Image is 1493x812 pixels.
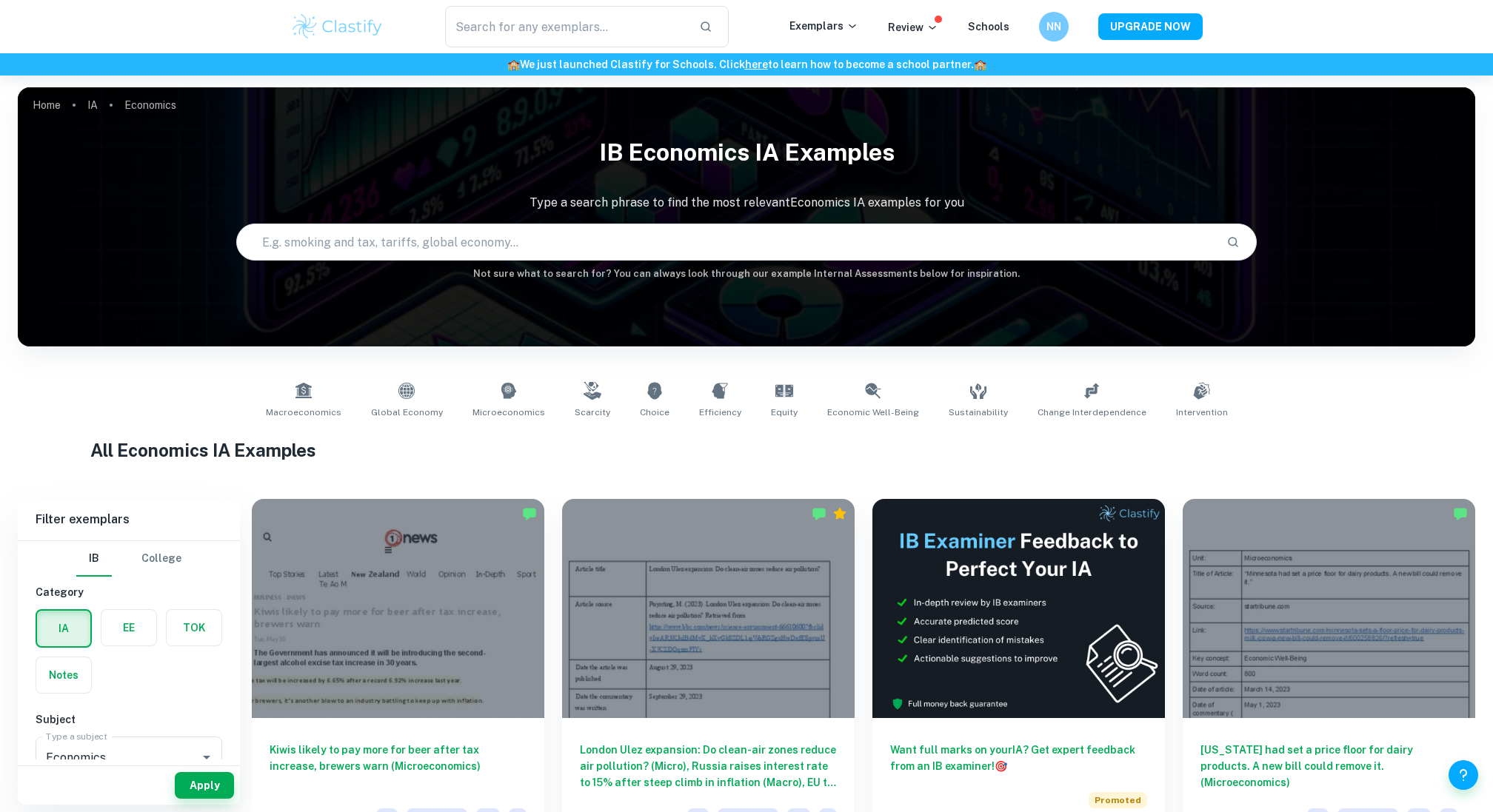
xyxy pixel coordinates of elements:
span: Intervention [1176,406,1228,419]
a: IA [87,95,98,115]
h1: All Economics IA Examples [90,437,1402,463]
label: Type a subject [46,730,107,742]
img: Marked [522,506,537,521]
h6: We just launched Clastify for Schools. Click to learn how to become a school partner. [3,56,1490,73]
img: Marked [1453,506,1468,521]
span: Economic Well-Being [827,406,919,419]
button: College [141,541,181,577]
div: Premium [832,506,847,521]
h6: Kiwis likely to pay more for beer after tax increase, brewers warn (Microeconomics) [270,742,527,791]
button: IA [37,611,90,646]
span: 🎯 [995,760,1007,772]
span: Choice [640,406,669,419]
a: here [745,58,768,70]
p: Exemplars [789,18,858,34]
span: Efficiency [699,406,741,419]
button: EE [101,610,156,645]
p: Review [888,19,938,36]
img: Clastify logo [290,12,384,41]
button: Help and Feedback [1449,760,1478,790]
button: TOK [167,610,221,645]
input: E.g. smoking and tax, tariffs, global economy... [237,221,1215,263]
span: Promoted [1089,792,1147,808]
span: Scarcity [575,406,610,419]
p: Type a search phrase to find the most relevant Economics IA examples for you [18,194,1475,212]
span: 🏫 [974,58,986,70]
button: Search [1220,229,1246,255]
h6: [US_STATE] had set a price floor for dairy products. A new bill could remove it. (Microeconomics) [1200,742,1457,791]
span: Microeconomics [472,406,545,419]
button: NN [1039,12,1069,41]
h6: Subject [36,711,222,728]
span: Sustainability [949,406,1008,419]
p: Economics [124,97,176,113]
h6: NN [1046,19,1063,35]
button: Open [196,747,217,768]
button: UPGRADE NOW [1098,13,1203,40]
h6: London Ulez expansion: Do clean-air zones reduce air pollution? (Micro), Russia raises interest r... [580,742,837,791]
img: Marked [812,506,826,521]
span: Macroeconomics [266,406,341,419]
h6: Filter exemplars [18,499,240,540]
h6: Category [36,584,222,600]
h1: IB Economics IA examples [18,129,1475,176]
h6: Want full marks on your IA ? Get expert feedback from an IB examiner! [890,742,1147,774]
span: Equity [771,406,798,419]
h6: Not sure what to search for? You can always look through our example Internal Assessments below f... [18,266,1475,281]
input: Search for any exemplars... [445,6,687,47]
button: Apply [175,772,234,799]
button: Notes [36,657,91,693]
a: Home [33,95,61,115]
button: IB [76,541,112,577]
span: Global Economy [371,406,443,419]
span: Change Interdependence [1038,406,1146,419]
a: Schools [968,21,1009,33]
div: Filter type choice [76,541,181,577]
img: Thumbnail [872,499,1165,718]
span: 🏫 [507,58,520,70]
